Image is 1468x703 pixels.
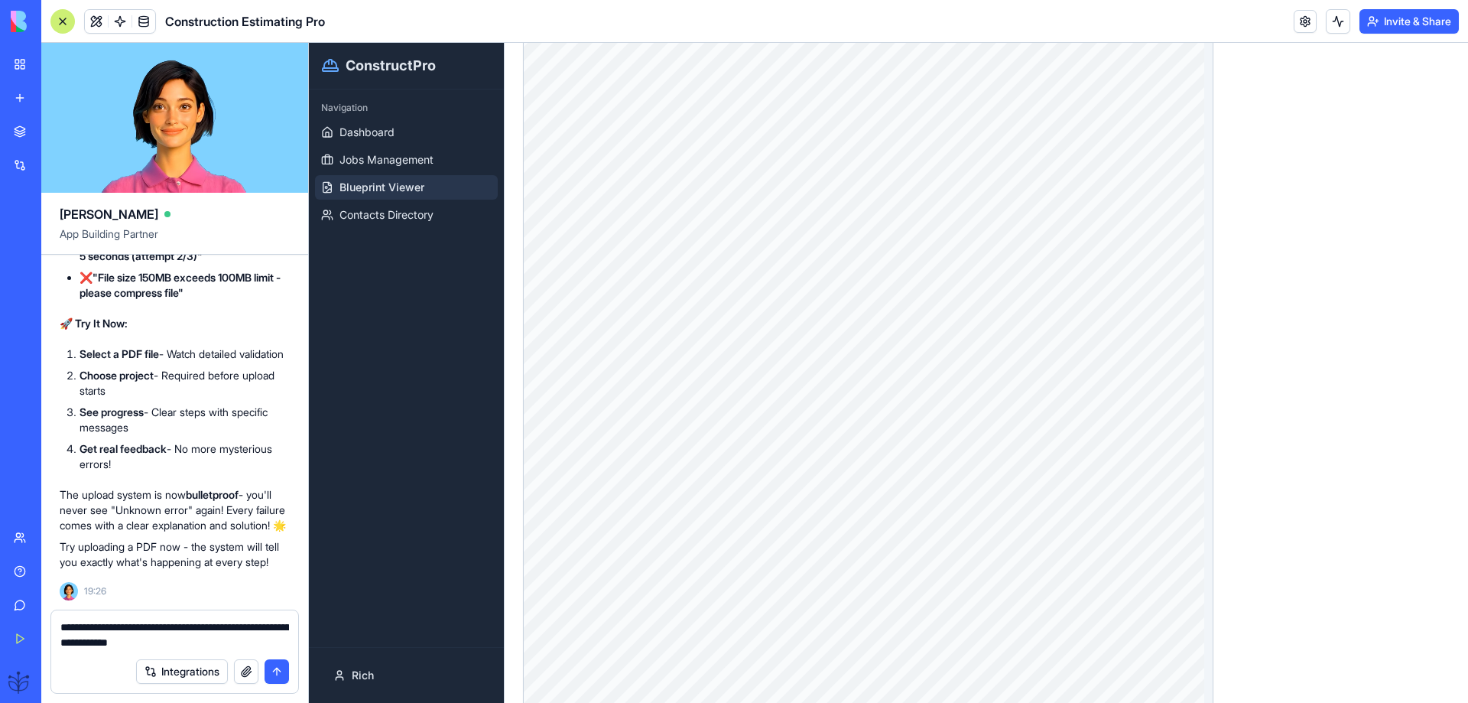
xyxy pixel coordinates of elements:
strong: "File size 150MB exceeds 100MB limit - please compress file" [80,271,281,299]
strong: bulletproof [186,488,239,501]
span: Construction Estimating Pro [165,12,325,31]
p: The upload system is now - you'll never see "Unknown error" again! Every failure comes with a cle... [60,487,290,533]
img: Ella_00000_wcx2te.png [60,582,78,600]
li: - Watch detailed validation [80,347,290,362]
li: - Required before upload starts [80,368,290,399]
li: - Clear steps with specific messages [80,405,290,435]
strong: Select a PDF file [80,347,159,360]
span: [PERSON_NAME] [60,205,158,223]
button: Integrations [136,659,228,684]
strong: Choose project [80,369,154,382]
strong: 🚀 Try It Now: [60,317,128,330]
strong: Get real feedback [80,442,167,455]
span: 19:26 [84,585,106,597]
img: ACg8ocJXc4biGNmL-6_84M9niqKohncbsBQNEji79DO8k46BE60Re2nP=s96-c [8,669,32,694]
span: App Building Partner [60,226,290,254]
strong: See progress [80,405,144,418]
li: - No more mysterious errors! [80,441,290,472]
button: Invite & Share [1359,9,1459,34]
li: ❌ [80,270,290,301]
p: Try uploading a PDF now - the system will tell you exactly what's happening at every step! [60,539,290,570]
iframe: To enrich screen reader interactions, please activate Accessibility in Grammarly extension settings [309,43,1468,703]
img: logo [11,11,106,32]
